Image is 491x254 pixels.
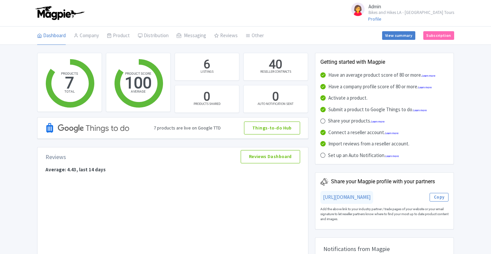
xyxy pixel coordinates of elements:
button: Copy [430,193,449,202]
div: Set up an Auto Notification. [328,152,399,159]
div: PRODUCTS SHARED [194,101,220,106]
div: 0 [204,89,210,105]
small: Bikes and Hikes LA - [GEOGRAPHIC_DATA] Tours [368,10,454,15]
a: Subscription [423,31,454,40]
a: Things-to-do Hub [244,122,300,135]
div: Add the above link to your industry partner / trade pages of your website or your email signature... [320,204,449,224]
div: AUTO NOTIFICATION SENT [258,101,293,106]
div: Submit a product to Google Things to do. [328,106,427,114]
div: 40 [269,56,282,73]
a: 0 AUTO NOTIFICATION SENT [243,85,308,113]
a: Messaging [177,27,206,45]
a: Distribution [138,27,169,45]
a: Dashboard [37,27,66,45]
a: Company [74,27,99,45]
div: Share your products. [328,117,384,125]
span: Admin [368,3,381,10]
img: Google TTD [45,114,130,142]
a: Learn more [385,132,398,135]
a: Reviews [214,27,238,45]
a: 6 LISTINGS [175,53,239,81]
p: Average: 4.43, last 14 days [40,166,305,174]
div: LISTINGS [201,69,213,74]
div: Connect a reseller account. [328,129,398,136]
a: Learn more [418,86,432,89]
a: [URL][DOMAIN_NAME] [323,194,370,200]
a: 0 PRODUCTS SHARED [175,85,239,113]
a: View summary [382,31,415,40]
div: Activate a product. [328,94,368,102]
a: Profile [368,16,381,22]
a: Other [246,27,264,45]
a: Admin Bikes and Hikes LA - [GEOGRAPHIC_DATA] Tours [346,1,454,17]
a: Product [107,27,130,45]
a: 40 RESELLER CONTRACTS [243,53,308,81]
div: 6 [204,56,210,73]
div: Share your Magpie profile with your partners [331,178,435,186]
div: Getting started with Magpie [320,58,449,66]
a: Learn more [385,155,399,158]
div: RESELLER CONTRACTS [260,69,291,74]
div: Have an average product score of 80 or more. [328,71,435,79]
div: 0 [272,89,279,105]
a: Reviews Dashboard [241,150,300,163]
div: Reviews [45,152,66,161]
div: Import reviews from a reseller account. [328,140,409,148]
a: Learn more [413,109,427,112]
a: Learn more [422,74,435,77]
img: logo-ab69f6fb50320c5b225c76a69d11143b.png [34,6,85,20]
img: avatar_key_member-9c1dde93af8b07d7383eb8b5fb890c87.png [350,1,366,17]
div: 7 products are live on Google TTD [154,125,221,131]
a: Learn more [371,120,384,123]
div: Have a company profile score of 80 or more. [328,83,432,91]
